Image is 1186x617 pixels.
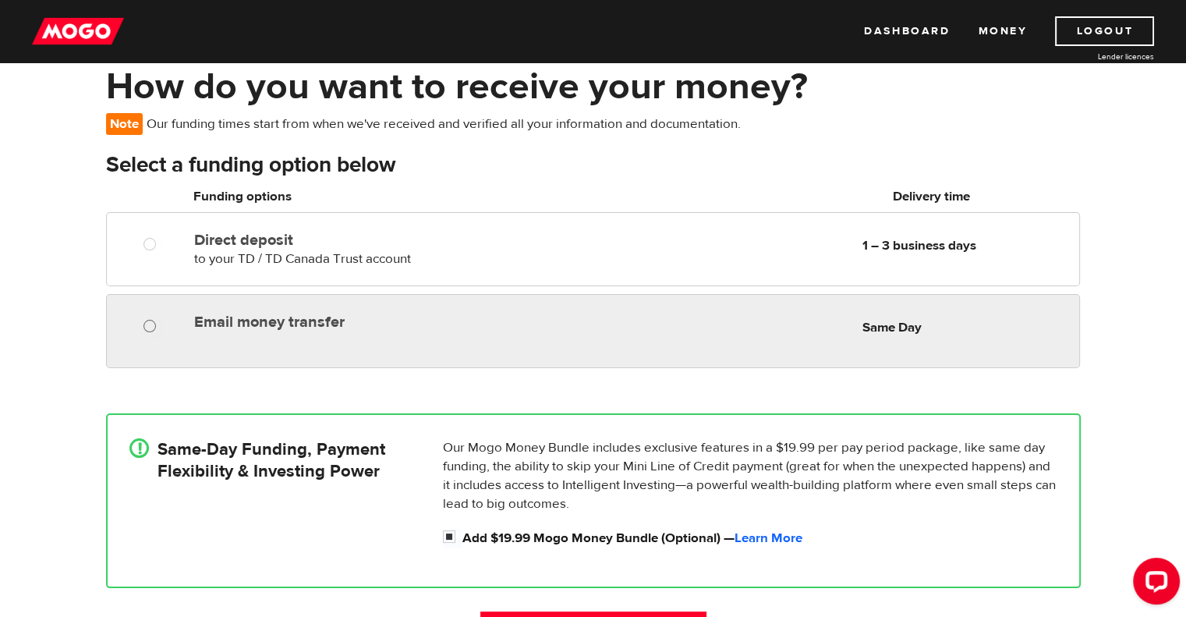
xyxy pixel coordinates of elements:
div: ! [129,438,149,458]
b: 1 – 3 business days [862,237,976,254]
b: Same Day [862,319,922,336]
a: Logout [1055,16,1154,46]
label: Email money transfer [194,313,553,332]
span: Note [106,113,143,135]
p: Our funding times start from when we've received and verified all your information and documentat... [106,113,748,135]
h1: How do you want to receive your money? [106,66,1081,107]
h4: Same-Day Funding, Payment Flexibility & Investing Power [158,438,385,482]
a: Learn More [735,530,802,547]
p: Our Mogo Money Bundle includes exclusive features in a $19.99 per pay period package, like same d... [443,438,1057,513]
h3: Select a funding option below [106,153,1081,178]
a: Lender licences [1037,51,1154,62]
label: Add $19.99 Mogo Money Bundle (Optional) — [462,529,1057,548]
input: Add $19.99 Mogo Money Bundle (Optional) &mdash; <a id="loan_application_mini_bundle_learn_more" h... [443,529,462,548]
img: mogo_logo-11ee424be714fa7cbb0f0f49df9e16ec.png [32,16,124,46]
h6: Delivery time [789,187,1074,206]
label: Direct deposit [194,231,553,250]
iframe: LiveChat chat widget [1121,551,1186,617]
a: Money [978,16,1027,46]
span: to your TD / TD Canada Trust account [194,250,411,268]
a: Dashboard [864,16,950,46]
h6: Funding options [193,187,553,206]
